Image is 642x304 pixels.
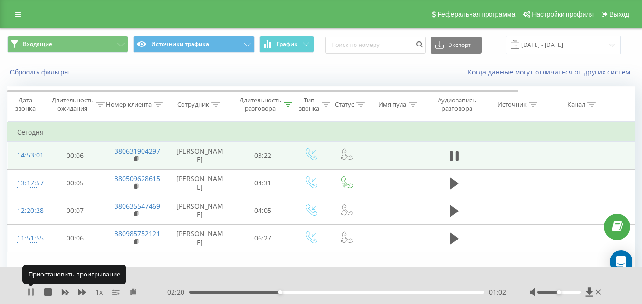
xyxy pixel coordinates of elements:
a: 380509628615 [115,174,160,183]
a: Когда данные могут отличаться от других систем [468,67,635,76]
td: 04:31 [233,169,293,197]
button: Источники трафика [133,36,254,53]
span: - 02:20 [165,287,189,297]
td: 06:27 [233,224,293,252]
a: 380985752121 [115,229,160,238]
a: 380635547469 [115,202,160,211]
td: 00:06 [46,142,105,169]
span: График [277,41,297,47]
div: Длительность разговора [240,96,281,112]
div: Accessibility label [278,290,282,294]
div: Сотрудник [177,101,209,109]
button: График [259,36,314,53]
div: Статус [335,101,354,109]
td: [PERSON_NAME] [167,169,233,197]
div: Имя пула [378,101,406,109]
td: [PERSON_NAME] [167,224,233,252]
div: Длительность ожидания [52,96,94,112]
div: 13:17:57 [17,174,36,193]
div: Аудиозапись разговора [434,96,480,112]
span: Выход [609,10,629,18]
a: 380631904297 [115,147,160,156]
div: 14:53:01 [17,146,36,165]
button: Входящие [7,36,128,53]
td: 03:22 [233,142,293,169]
div: Канал [567,101,585,109]
span: 01:02 [489,287,506,297]
div: Accessibility label [557,290,561,294]
td: 04:05 [233,197,293,224]
input: Поиск по номеру [325,37,426,54]
span: Входящие [23,40,52,48]
td: [PERSON_NAME] [167,142,233,169]
button: Экспорт [431,37,482,54]
div: Open Intercom Messenger [610,250,632,273]
div: 12:20:28 [17,202,36,220]
div: Номер клиента [106,101,152,109]
div: 11:51:55 [17,229,36,248]
div: Приостановить проигрывание [22,265,126,284]
div: Дата звонка [8,96,43,112]
td: 00:06 [46,224,105,252]
span: Реферальная программа [437,10,515,18]
button: Сбросить фильтры [7,68,74,76]
span: 1 x [96,287,103,297]
div: Тип звонка [299,96,319,112]
div: Источник [498,101,527,109]
td: 00:07 [46,197,105,224]
td: 00:05 [46,169,105,197]
td: [PERSON_NAME] [167,197,233,224]
span: Настройки профиля [532,10,594,18]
